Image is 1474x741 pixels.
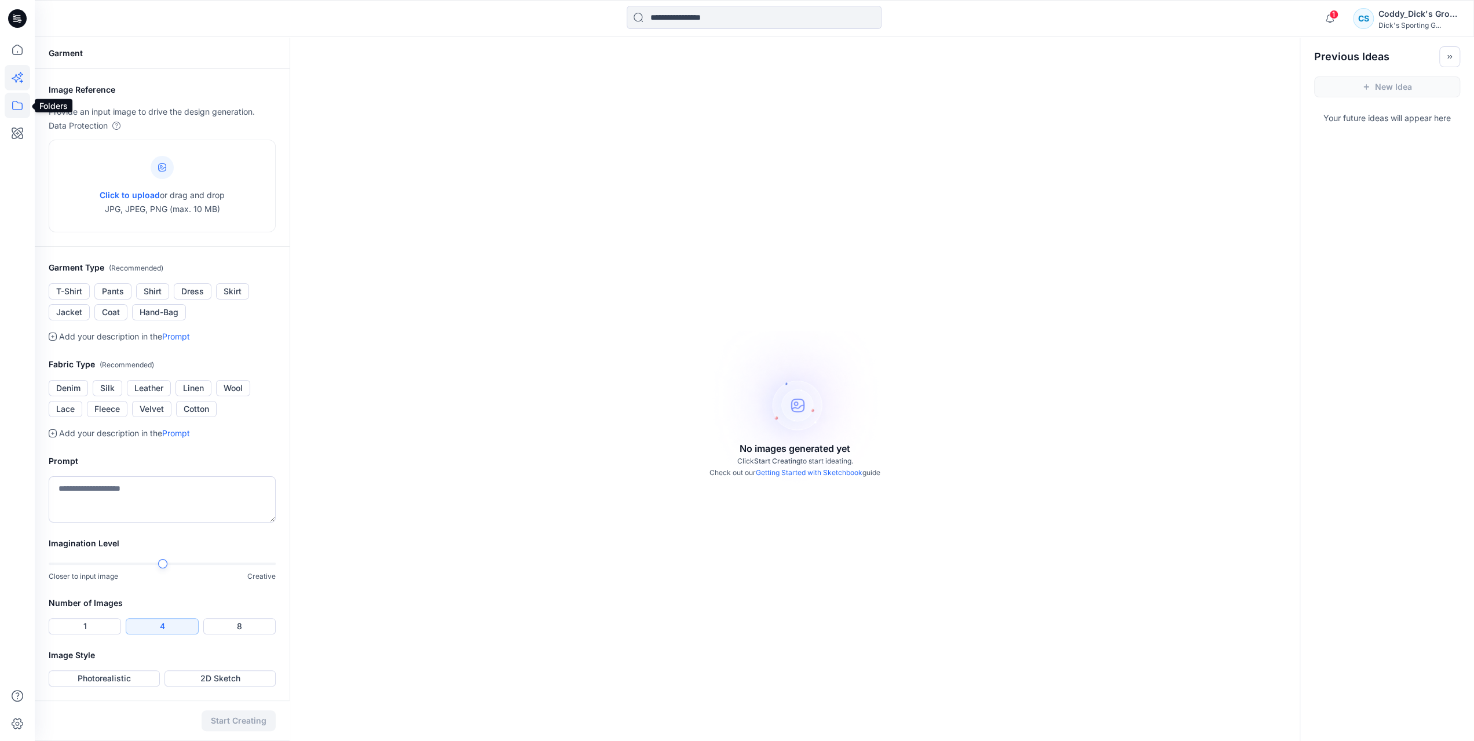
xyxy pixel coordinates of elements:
[126,618,198,634] button: 4
[94,304,127,320] button: Coat
[87,401,127,417] button: Fleece
[136,283,169,300] button: Shirt
[162,331,190,341] a: Prompt
[49,304,90,320] button: Jacket
[49,119,108,133] p: Data Protection
[216,283,249,300] button: Skirt
[1300,107,1474,125] p: Your future ideas will appear here
[49,670,160,687] button: Photorealistic
[754,457,800,465] span: Start Creating
[49,380,88,396] button: Denim
[49,536,276,550] h2: Imagination Level
[100,360,154,369] span: ( Recommended )
[49,401,82,417] button: Lace
[1439,46,1460,67] button: Toggle idea bar
[100,188,225,216] p: or drag and drop JPG, JPEG, PNG (max. 10 MB)
[132,401,171,417] button: Velvet
[49,105,276,119] p: Provide an input image to drive the design generation.
[247,571,276,582] p: Creative
[1378,7,1460,21] div: Coddy_Dick's Group
[49,648,276,662] h2: Image Style
[164,670,276,687] button: 2D Sketch
[59,426,190,440] p: Add your description in the
[162,428,190,438] a: Prompt
[1378,21,1460,30] div: Dick's Sporting G...
[176,401,217,417] button: Cotton
[740,441,850,455] p: No images generated yet
[49,83,276,97] h2: Image Reference
[94,283,131,300] button: Pants
[174,283,211,300] button: Dress
[49,283,90,300] button: T-Shirt
[132,304,186,320] button: Hand-Bag
[109,264,163,272] span: ( Recommended )
[49,618,121,634] button: 1
[175,380,211,396] button: Linen
[49,261,276,275] h2: Garment Type
[59,330,190,344] p: Add your description in the
[49,596,276,610] h2: Number of Images
[709,455,880,479] p: Click to start ideating. Check out our guide
[1353,8,1374,29] div: CS
[203,618,276,634] button: 8
[49,571,118,582] p: Closer to input image
[1314,50,1389,64] h2: Previous Ideas
[49,454,276,468] h2: Prompt
[100,190,160,200] span: Click to upload
[49,357,276,372] h2: Fabric Type
[756,468,862,477] a: Getting Started with Sketchbook
[216,380,250,396] button: Wool
[127,380,171,396] button: Leather
[1329,10,1338,19] span: 1
[93,380,122,396] button: Silk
